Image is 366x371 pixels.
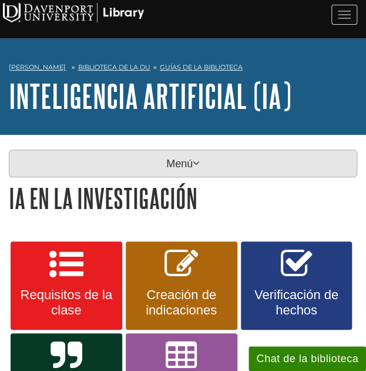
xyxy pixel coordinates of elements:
a: Guías de la biblioteca [160,63,243,71]
font: IA en la investigación [9,183,197,213]
img: Logotipo de la Universidad de Davenport [3,3,144,22]
a: Requisitos de la clase [11,241,122,330]
a: Biblioteca de la DU [78,63,150,71]
font: Chat de la biblioteca [256,353,358,365]
font: Requisitos de la clase [21,287,113,317]
a: Inteligencia Artificial (IA) [9,78,291,114]
a: Creación de indicaciones [126,241,237,330]
a: Verificación de hechos [241,241,352,330]
a: [PERSON_NAME] [9,62,66,72]
button: Chat de la biblioteca [249,346,366,371]
font: Menú [166,158,193,170]
font: [PERSON_NAME] [9,63,66,71]
font: Verificación de hechos [254,287,338,317]
font: Creación de indicaciones [146,287,217,317]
